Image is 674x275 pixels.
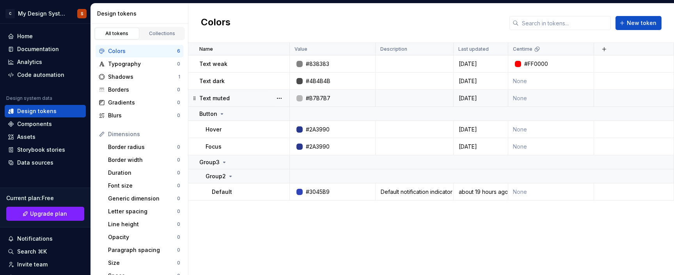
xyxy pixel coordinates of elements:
[108,156,177,164] div: Border width
[376,188,453,196] div: Default notification indicator color for Therapy. Used to convey unread information. Default noti...
[206,143,222,151] p: Focus
[199,60,227,68] p: Text weak
[17,248,47,255] div: Search ⌘K
[177,112,180,119] div: 0
[177,260,180,266] div: 0
[178,74,180,80] div: 1
[5,156,86,169] a: Data sources
[105,192,183,205] a: Generic dimension0
[143,30,182,37] div: Collections
[212,188,232,196] p: Default
[306,60,329,68] div: #838383
[6,95,52,101] div: Design system data
[177,61,180,67] div: 0
[508,90,594,107] td: None
[18,10,68,18] div: My Design System
[206,172,226,180] p: Group2
[96,58,183,70] a: Typography0
[306,94,330,102] div: #B7B7B7
[105,167,183,179] a: Duration0
[177,99,180,106] div: 0
[199,46,213,52] p: Name
[6,207,84,221] a: Upgrade plan
[17,159,53,167] div: Data sources
[5,105,86,117] a: Design tokens
[6,194,84,202] div: Current plan : Free
[96,83,183,96] a: Borders0
[306,126,330,133] div: #2A3990
[458,46,489,52] p: Last updated
[5,43,86,55] a: Documentation
[108,195,177,202] div: Generic dimension
[108,60,177,68] div: Typography
[108,47,177,55] div: Colors
[177,144,180,150] div: 0
[108,73,178,81] div: Shadows
[177,87,180,93] div: 0
[96,71,183,83] a: Shadows1
[508,138,594,155] td: None
[108,130,180,138] div: Dimensions
[5,56,86,68] a: Analytics
[105,218,183,231] a: Line height0
[105,179,183,192] a: Font size0
[508,121,594,138] td: None
[108,208,177,215] div: Letter spacing
[105,231,183,243] a: Opacity0
[105,257,183,269] a: Size0
[199,158,220,166] p: Group3
[108,182,177,190] div: Font size
[17,120,52,128] div: Components
[306,143,330,151] div: #2A3990
[5,232,86,245] button: Notifications
[627,19,656,27] span: New token
[294,46,307,52] p: Value
[5,30,86,43] a: Home
[206,126,222,133] p: Hover
[108,99,177,106] div: Gradients
[454,126,507,133] div: [DATE]
[306,77,330,85] div: #4B4B4B
[454,94,507,102] div: [DATE]
[17,107,57,115] div: Design tokens
[108,169,177,177] div: Duration
[454,77,507,85] div: [DATE]
[17,71,64,79] div: Code automation
[17,58,42,66] div: Analytics
[177,170,180,176] div: 0
[108,259,177,267] div: Size
[513,46,532,52] p: Centime
[108,220,177,228] div: Line height
[454,60,507,68] div: [DATE]
[519,16,611,30] input: Search in tokens...
[97,10,185,18] div: Design tokens
[17,261,48,268] div: Invite team
[306,188,330,196] div: #3045B9
[177,234,180,240] div: 0
[177,48,180,54] div: 6
[5,9,15,18] div: C
[81,11,83,17] div: S
[454,188,507,196] div: about 19 hours ago
[96,109,183,122] a: Blurs0
[105,244,183,256] a: Paragraph spacing0
[2,5,89,22] button: CMy Design SystemS
[615,16,662,30] button: New token
[508,73,594,90] td: None
[199,94,230,102] p: Text muted
[508,183,594,200] td: None
[98,30,137,37] div: All tokens
[5,245,86,258] button: Search ⌘K
[177,221,180,227] div: 0
[17,133,35,141] div: Assets
[96,45,183,57] a: Colors6
[177,157,180,163] div: 0
[17,146,65,154] div: Storybook stories
[17,235,53,243] div: Notifications
[108,233,177,241] div: Opacity
[108,143,177,151] div: Border radius
[5,69,86,81] a: Code automation
[5,258,86,271] a: Invite team
[524,60,548,68] div: #FF0000
[108,246,177,254] div: Paragraph spacing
